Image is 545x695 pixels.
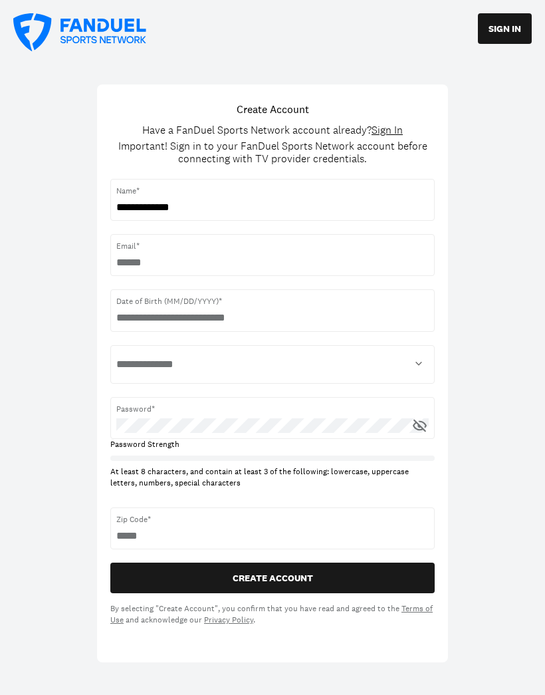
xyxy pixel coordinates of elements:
button: CREATE ACCOUNT [110,563,435,593]
h1: Create Account [237,101,309,117]
div: Password Strength [110,439,272,450]
span: Name* [116,185,429,197]
span: Email* [116,240,429,252]
button: SIGN IN [478,13,532,44]
a: Privacy Policy [204,615,253,625]
div: Important! Sign in to your FanDuel Sports Network account before connecting with TV provider cred... [110,140,435,165]
span: Sign In [372,123,403,137]
span: Date of Birth (MM/DD/YYYY)* [116,295,429,307]
span: Zip Code* [116,513,429,525]
a: Terms of Use [110,603,433,625]
div: Have a FanDuel Sports Network account already? [142,124,403,136]
div: By selecting "Create Account", you confirm that you have read and agreed to the and acknowledge o... [110,603,435,626]
span: Password* [116,403,429,415]
div: At least 8 characters, and contain at least 3 of the following: lowercase, uppercase letters, num... [110,466,435,489]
